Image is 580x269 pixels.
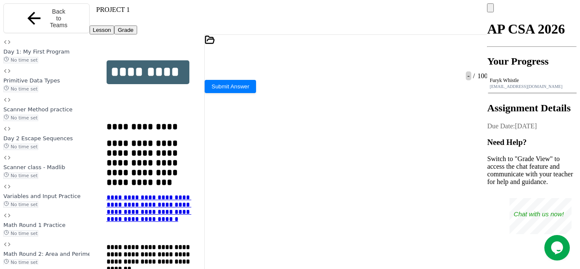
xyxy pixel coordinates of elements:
[3,106,73,113] span: Scanner Method practice
[3,193,81,199] span: Variables and Input Practice
[490,84,574,89] div: [EMAIL_ADDRESS][DOMAIN_NAME]
[3,201,38,208] span: No time set
[3,144,38,150] span: No time set
[487,3,577,12] div: My Account
[466,71,471,80] span: -
[3,251,99,257] span: Math Round 2: Area and Perimeter
[510,198,572,234] iframe: chat widget
[487,138,577,147] h3: Need Help?
[205,80,256,93] button: Submit Answer
[3,77,60,84] span: Primitive Data Types
[487,102,577,114] h2: Assignment Details
[49,8,68,28] span: Back to Teams
[476,72,487,79] span: 100
[544,235,572,261] iframe: chat widget
[515,122,537,130] span: [DATE]
[3,115,38,121] span: No time set
[487,122,515,130] span: Due Date:
[211,83,249,90] span: Submit Answer
[3,173,38,179] span: No time set
[96,6,130,13] span: PROJECT 1
[487,21,577,37] h1: AP CSA 2026
[3,57,38,63] span: No time set
[487,56,577,67] h2: Your Progress
[3,230,38,237] span: No time set
[90,25,115,34] button: Lesson
[3,164,65,170] span: Scanner class - Madlib
[3,3,90,33] button: Back to Teams
[490,77,574,84] div: Furyk Whistle
[473,72,475,79] span: /
[3,48,70,55] span: Day 1: My First Program
[114,25,137,34] button: Grade
[3,135,73,142] span: Day 2 Escape Sequences
[3,259,38,266] span: No time set
[487,155,577,186] p: Switch to "Grade View" to access the chat feature and communicate with your teacher for help and ...
[3,86,38,92] span: No time set
[3,222,65,228] span: Math Round 1 Practice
